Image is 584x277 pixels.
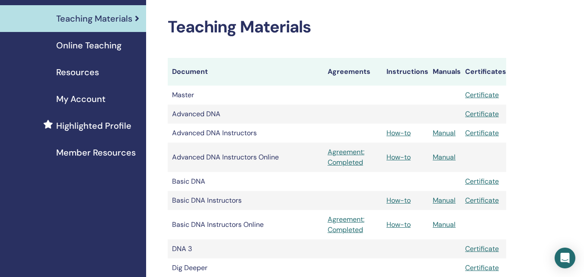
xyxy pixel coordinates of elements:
a: Agreement: Completed [328,147,378,168]
a: Certificate [465,128,499,137]
a: Certificate [465,109,499,118]
td: Basic DNA [168,172,323,191]
td: Advanced DNA [168,105,323,124]
h2: Teaching Materials [168,17,506,37]
th: Certificates [461,58,506,86]
a: How-to [386,220,411,229]
a: Certificate [465,263,499,272]
td: Basic DNA Instructors [168,191,323,210]
span: Member Resources [56,146,136,159]
span: My Account [56,92,105,105]
a: How-to [386,153,411,162]
th: Document [168,58,323,86]
span: Online Teaching [56,39,121,52]
a: Manual [433,220,456,229]
a: How-to [386,128,411,137]
a: Agreement: Completed [328,214,378,235]
td: Advanced DNA Instructors [168,124,323,143]
a: Manual [433,196,456,205]
td: Master [168,86,323,105]
td: Basic DNA Instructors Online [168,210,323,239]
a: How-to [386,196,411,205]
th: Manuals [428,58,461,86]
span: Resources [56,66,99,79]
td: Advanced DNA Instructors Online [168,143,323,172]
a: Certificate [465,177,499,186]
th: Instructions [382,58,428,86]
a: Manual [433,128,456,137]
span: Highlighted Profile [56,119,131,132]
a: Manual [433,153,456,162]
td: DNA 3 [168,239,323,258]
a: Certificate [465,196,499,205]
a: Certificate [465,244,499,253]
div: Open Intercom Messenger [555,248,575,268]
a: Certificate [465,90,499,99]
span: Teaching Materials [56,12,132,25]
th: Agreements [323,58,382,86]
